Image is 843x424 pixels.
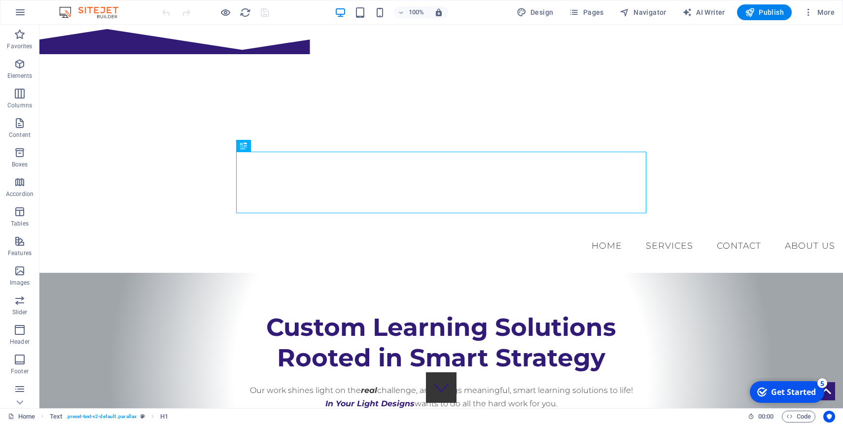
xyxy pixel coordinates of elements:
[5,4,80,26] div: Get Started 5 items remaining, 0% complete
[513,4,558,20] div: Design (Ctrl+Alt+Y)
[240,7,251,18] i: Reload page
[66,411,137,423] span: . preset-text-v2-default .parallax
[434,8,443,17] i: On resize automatically adjust zoom level to fit chosen device.
[782,411,815,423] button: Code
[682,7,725,17] span: AI Writer
[616,4,670,20] button: Navigator
[8,249,32,257] p: Features
[27,9,71,20] div: Get Started
[160,411,168,423] span: Click to select. Double-click to edit
[823,411,835,423] button: Usercentrics
[748,411,774,423] h6: Session time
[745,7,784,17] span: Publish
[569,7,603,17] span: Pages
[57,6,131,18] img: Editor Logo
[10,279,30,287] p: Images
[10,338,30,346] p: Header
[12,161,28,168] p: Boxes
[394,6,429,18] button: 100%
[517,7,554,17] span: Design
[758,411,773,423] span: 00 00
[678,4,729,20] button: AI Writer
[786,411,811,423] span: Code
[219,6,231,18] button: Click here to leave preview mode and continue editing
[6,190,34,198] p: Accordion
[50,411,62,423] span: Click to select. Double-click to edit
[7,42,32,50] p: Favorites
[737,4,792,20] button: Publish
[140,414,145,419] i: This element is a customizable preset
[800,4,839,20] button: More
[409,6,424,18] h6: 100%
[11,367,29,375] p: Footer
[11,220,29,228] p: Tables
[8,411,35,423] a: Click to cancel selection. Double-click to open Pages
[513,4,558,20] button: Design
[50,411,169,423] nav: breadcrumb
[9,131,31,139] p: Content
[620,7,667,17] span: Navigator
[7,101,32,109] p: Columns
[7,72,33,80] p: Elements
[239,6,251,18] button: reload
[804,7,835,17] span: More
[12,308,28,316] p: Slider
[73,1,83,11] div: 5
[765,413,767,420] span: :
[565,4,607,20] button: Pages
